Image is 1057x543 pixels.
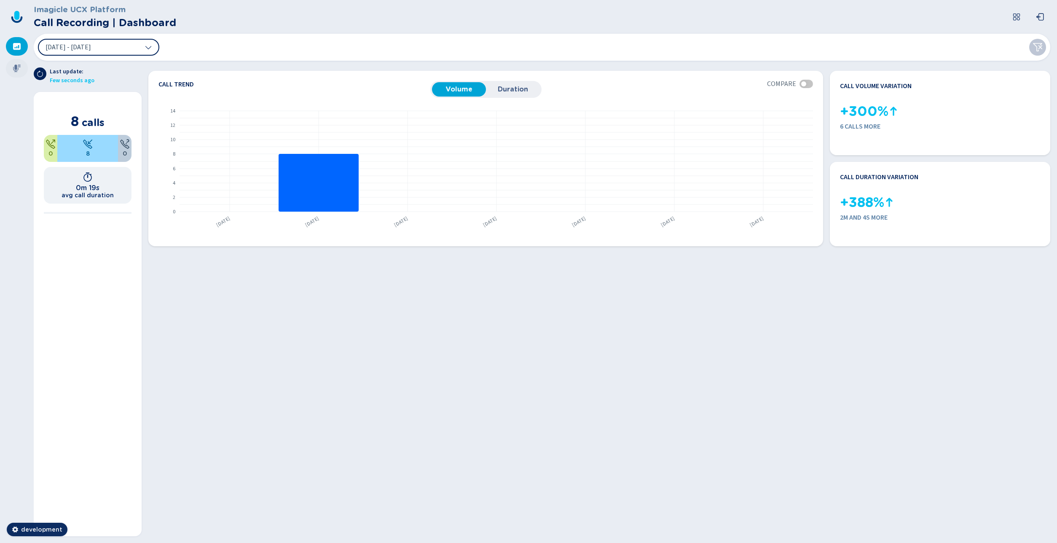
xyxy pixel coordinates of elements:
[38,39,159,56] button: [DATE] - [DATE]
[173,208,175,215] text: 0
[83,172,93,182] svg: timer
[123,149,127,158] span: 0
[13,64,21,73] svg: mic-fill
[37,70,43,77] svg: arrow-clockwise
[44,135,57,162] div: 0%
[888,106,899,116] svg: kpi-up
[173,180,175,187] text: 4
[170,122,175,129] text: 12
[1029,39,1046,56] button: Clear filters
[170,136,175,143] text: 10
[393,215,409,228] text: [DATE]
[1033,42,1043,52] svg: funnel-disabled
[34,3,176,15] h3: Imagicle UCX Platform
[6,37,28,56] div: Dashboard
[34,15,176,30] h2: Call Recording | Dashboard
[435,86,483,93] span: Volume
[6,59,28,78] div: Recordings
[884,197,894,207] svg: kpi-up
[57,135,118,162] div: 100%
[840,212,1040,223] span: 2m and 4s more
[21,525,62,534] span: development
[489,86,537,93] span: Duration
[46,139,56,149] svg: telephone-outbound
[767,79,796,89] span: Compare
[840,192,884,212] span: +388%
[482,215,498,228] text: [DATE]
[50,76,94,85] span: Few seconds ago
[46,44,91,51] span: [DATE] - [DATE]
[173,194,175,201] text: 2
[304,215,320,228] text: [DATE]
[82,116,105,129] span: calls
[86,149,90,158] span: 8
[50,67,94,76] span: Last update:
[170,108,175,115] text: 14
[215,215,231,228] text: [DATE]
[840,81,912,91] h4: Call volume variation
[118,135,131,162] div: 0%
[145,44,152,51] svg: chevron-down
[432,82,486,97] button: Volume
[748,215,765,228] text: [DATE]
[571,215,587,228] text: [DATE]
[83,139,93,149] svg: telephone-inbound
[840,121,1040,132] span: 6 calls more
[486,82,540,97] button: Duration
[76,184,99,192] h1: 0m 19s
[62,192,114,199] h2: avg call duration
[7,523,67,536] button: development
[13,42,21,51] svg: dashboard-filled
[660,215,676,228] text: [DATE]
[173,165,175,172] text: 6
[120,139,130,149] svg: unknown-call
[840,172,918,182] h4: Call duration variation
[158,81,430,88] h4: Call trend
[840,101,888,121] span: +300%
[48,149,53,158] span: 0
[173,151,175,158] text: 8
[1036,13,1044,21] svg: box-arrow-left
[71,113,79,129] span: 8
